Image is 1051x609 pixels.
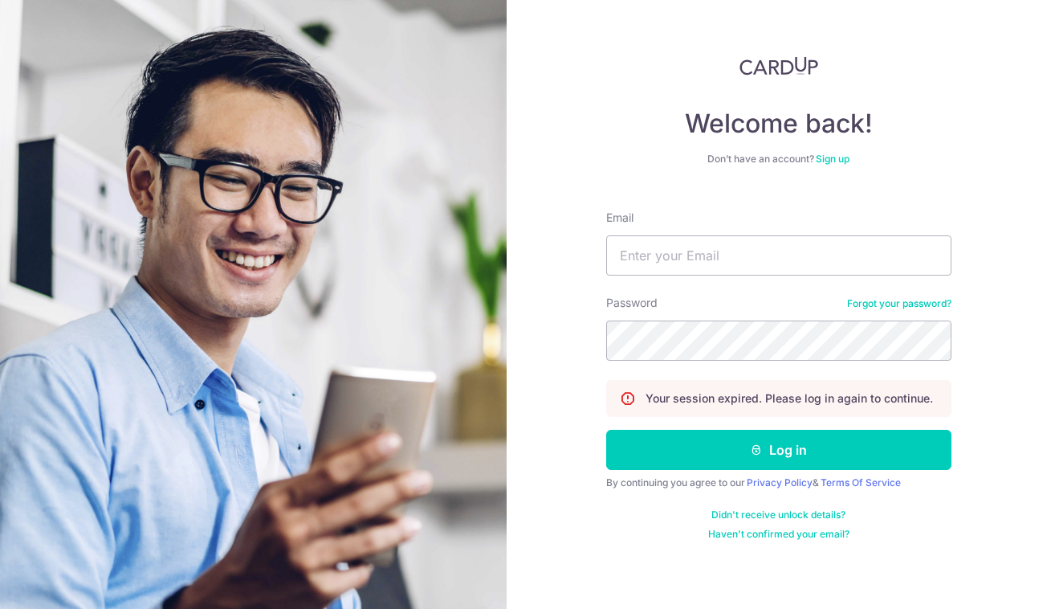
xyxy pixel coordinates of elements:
[606,235,951,276] input: Enter your Email
[606,476,951,489] div: By continuing you agree to our &
[646,390,933,407] p: Your session expired. Please log in again to continue.
[739,56,818,76] img: CardUp Logo
[711,509,845,521] a: Didn't receive unlock details?
[708,528,849,541] a: Haven't confirmed your email?
[606,430,951,470] button: Log in
[606,295,658,311] label: Password
[606,153,951,166] div: Don’t have an account?
[606,210,633,226] label: Email
[816,153,849,165] a: Sign up
[847,297,951,310] a: Forgot your password?
[747,476,813,488] a: Privacy Policy
[606,108,951,140] h4: Welcome back!
[821,476,901,488] a: Terms Of Service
